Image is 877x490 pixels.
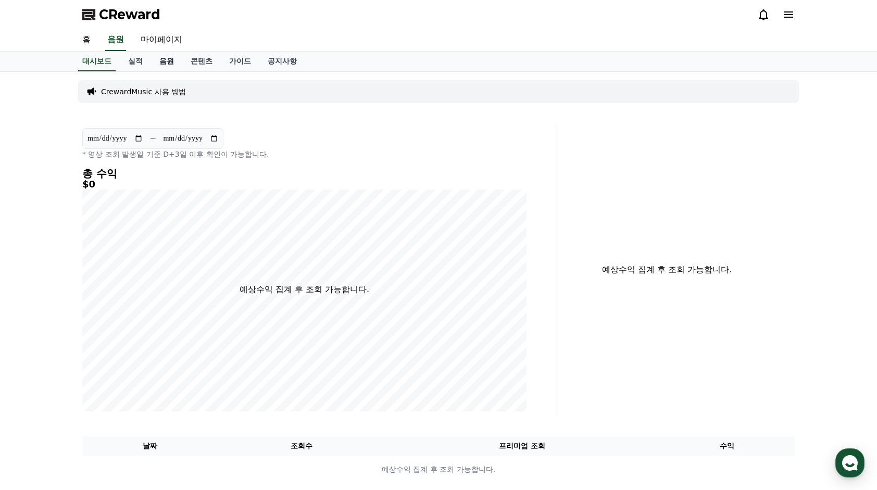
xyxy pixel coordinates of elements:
p: * 영상 조회 발생일 기준 D+3일 이후 확인이 가능합니다. [82,149,527,159]
a: 콘텐츠 [182,52,221,71]
p: 예상수익 집계 후 조회 가능합니다. [240,283,369,296]
span: 홈 [33,346,39,354]
a: 음원 [151,52,182,71]
a: 음원 [105,29,126,51]
a: 홈 [74,29,99,51]
p: 예상수익 집계 후 조회 가능합니다. [565,263,770,276]
a: 공지사항 [259,52,305,71]
a: 대시보드 [78,52,116,71]
a: CrewardMusic 사용 방법 [101,86,186,97]
th: 조회수 [218,436,385,456]
span: 대화 [95,346,108,355]
a: 가이드 [221,52,259,71]
th: 프리미엄 조회 [385,436,659,456]
th: 날짜 [82,436,218,456]
h4: 총 수익 [82,168,527,179]
h5: $0 [82,179,527,190]
a: CReward [82,6,160,23]
a: 실적 [120,52,151,71]
a: 마이페이지 [132,29,191,51]
p: 예상수익 집계 후 조회 가능합니다. [83,464,794,475]
a: 홈 [3,330,69,356]
th: 수익 [659,436,795,456]
p: ~ [149,132,156,145]
a: 설정 [134,330,200,356]
a: 대화 [69,330,134,356]
span: CReward [99,6,160,23]
span: 설정 [161,346,173,354]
